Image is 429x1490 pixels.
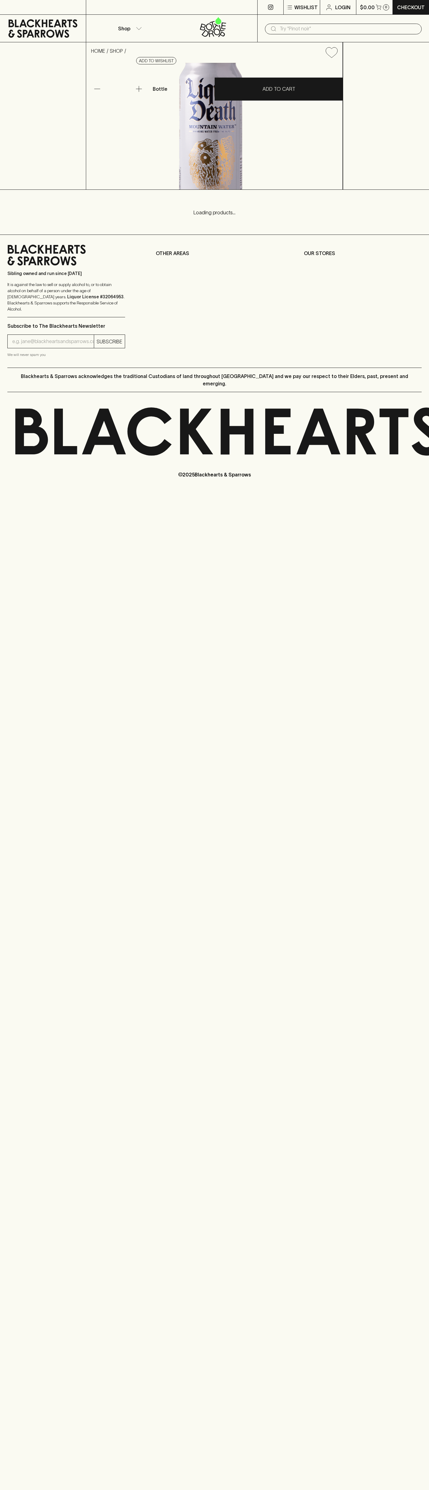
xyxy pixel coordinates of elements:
p: OUR STORES [304,250,422,257]
img: 36459.png [86,63,343,189]
strong: Liquor License #32064953 [67,294,124,299]
button: Add to wishlist [136,57,176,64]
p: SUBSCRIBE [97,338,122,345]
div: Bottle [150,83,214,95]
input: Try "Pinot noir" [280,24,417,34]
p: Sibling owned and run since [DATE] [7,270,125,277]
p: Bottle [153,85,167,93]
button: Shop [86,15,172,42]
p: OTHER AREAS [156,250,274,257]
p: ⠀ [86,4,91,11]
p: It is against the law to sell or supply alcohol to, or to obtain alcohol on behalf of a person un... [7,281,125,312]
p: Login [335,4,350,11]
p: We will never spam you [7,352,125,358]
p: Wishlist [294,4,318,11]
button: ADD TO CART [215,78,343,101]
p: Loading products... [6,209,423,216]
p: Shop [118,25,130,32]
input: e.g. jane@blackheartsandsparrows.com.au [12,337,94,346]
button: SUBSCRIBE [94,335,125,348]
a: SHOP [110,48,123,54]
p: Checkout [397,4,425,11]
p: Blackhearts & Sparrows acknowledges the traditional Custodians of land throughout [GEOGRAPHIC_DAT... [12,372,417,387]
p: ADD TO CART [262,85,295,93]
p: $0.00 [360,4,375,11]
button: Add to wishlist [323,45,340,60]
p: Subscribe to The Blackhearts Newsletter [7,322,125,330]
a: HOME [91,48,105,54]
p: 0 [385,6,387,9]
